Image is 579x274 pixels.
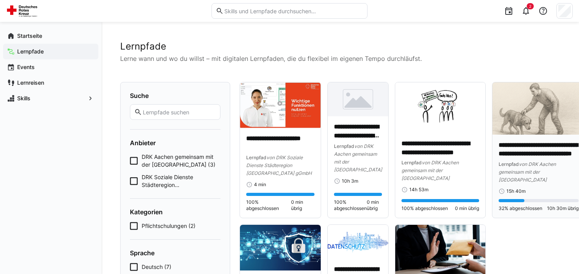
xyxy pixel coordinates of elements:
[455,205,479,212] span: 0 min übrig
[342,178,358,184] span: 10h 3m
[130,92,220,100] h4: Suche
[130,249,220,257] h4: Sprache
[409,187,428,193] span: 14h 53m
[142,173,220,189] span: DRK Soziale Dienste Städteregion [GEOGRAPHIC_DATA] gGmbH (4)
[291,199,314,212] span: 0 min übrig
[240,225,321,270] img: image
[395,82,485,133] img: image
[499,161,519,167] span: Lernpfad
[529,4,531,9] span: 2
[401,160,459,181] span: von DRK Aachen gemeinsam mit der [GEOGRAPHIC_DATA]
[130,139,220,147] h4: Anbieter
[499,205,542,212] span: 32% abgeschlossen
[142,222,195,230] span: Pflichtschulungen (2)
[334,143,354,149] span: Lernpfad
[401,160,422,165] span: Lernpfad
[246,155,266,160] span: Lernpfad
[328,225,388,259] img: image
[240,82,321,128] img: image
[224,7,363,14] input: Skills und Lernpfade durchsuchen…
[334,199,367,212] span: 100% abgeschlossen
[130,208,220,216] h4: Kategorien
[328,82,388,116] img: image
[120,54,560,63] p: Lerne wann und wo du willst – mit digitalen Lernpfaden, die du flexibel im eigenen Tempo durchläu...
[120,41,560,52] h2: Lernpfade
[246,155,312,176] span: von DRK Soziale Dienste Städteregion [GEOGRAPHIC_DATA] gGmbH
[142,153,220,169] span: DRK Aachen gemeinsam mit der [GEOGRAPHIC_DATA] (3)
[142,263,171,271] span: Deutsch (7)
[367,199,382,212] span: 0 min übrig
[506,188,526,194] span: 15h 40m
[142,109,216,116] input: Lernpfade suchen
[547,205,579,212] span: 10h 30m übrig
[401,205,448,212] span: 100% abgeschlossen
[499,161,556,183] span: von DRK Aachen gemeinsam mit der [GEOGRAPHIC_DATA]
[334,143,382,173] span: von DRK Aachen gemeinsam mit der [GEOGRAPHIC_DATA]
[246,199,291,212] span: 100% abgeschlossen
[254,181,266,188] span: 4 min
